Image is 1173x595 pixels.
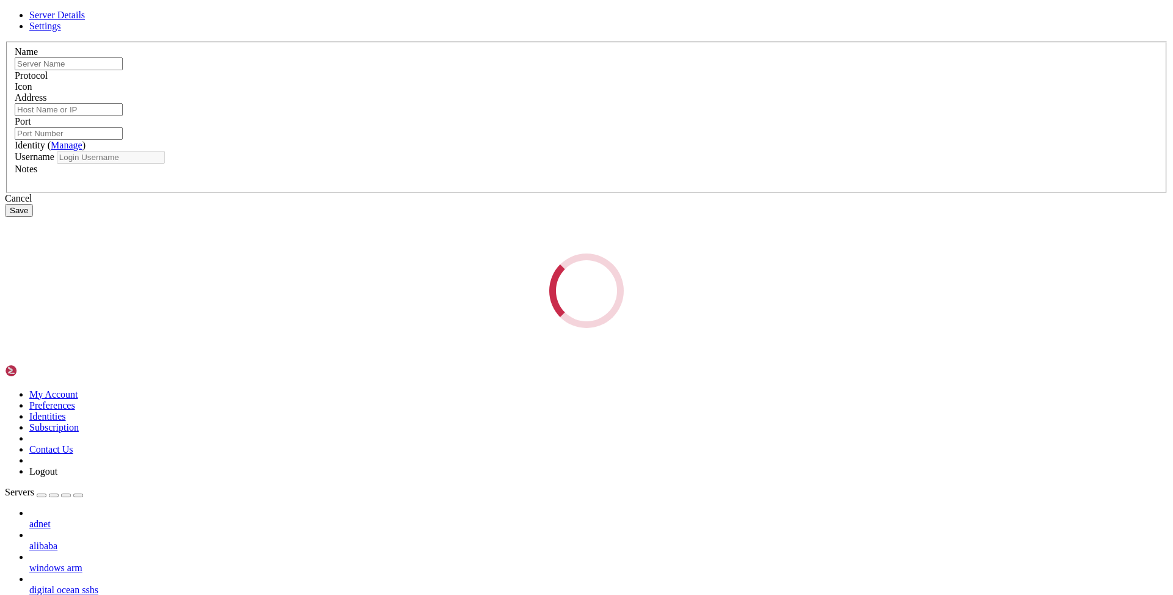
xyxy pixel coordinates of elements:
[29,389,78,400] a: My Account
[15,81,32,92] label: Icon
[29,530,1168,552] li: alibaba
[5,487,34,497] span: Servers
[48,140,86,150] span: ( )
[29,444,73,454] a: Contact Us
[5,204,33,217] button: Save
[15,57,123,70] input: Server Name
[29,552,1168,574] li: windows arm
[29,519,1168,530] a: adnet
[15,116,31,126] label: Port
[29,21,61,31] a: Settings
[29,508,1168,530] li: adnet
[15,92,46,103] label: Address
[29,400,75,411] a: Preferences
[5,487,83,497] a: Servers
[15,164,37,174] label: Notes
[51,140,82,150] a: Manage
[29,585,98,595] span: digital ocean sshs
[29,541,1168,552] a: alibaba
[29,422,79,433] a: Subscription
[15,70,48,81] label: Protocol
[29,10,85,20] a: Server Details
[15,103,123,116] input: Host Name or IP
[29,563,1168,574] a: windows arm
[15,127,123,140] input: Port Number
[29,466,57,476] a: Logout
[29,519,51,529] span: adnet
[549,254,624,328] div: Loading...
[57,151,165,164] input: Login Username
[15,140,86,150] label: Identity
[15,151,54,162] label: Username
[15,46,38,57] label: Name
[5,365,75,377] img: Shellngn
[5,193,1168,204] div: Cancel
[29,541,57,551] span: alibaba
[29,411,66,422] a: Identities
[29,563,82,573] span: windows arm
